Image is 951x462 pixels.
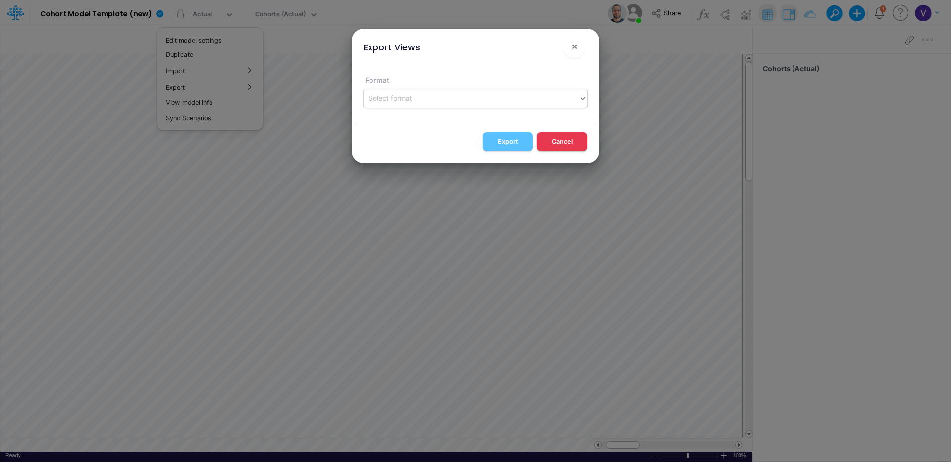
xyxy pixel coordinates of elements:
[562,35,586,58] button: Close
[364,75,389,85] label: Format
[571,40,578,52] span: ×
[369,93,412,103] div: Select format
[364,41,420,54] div: Export Views
[537,132,587,151] button: Cancel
